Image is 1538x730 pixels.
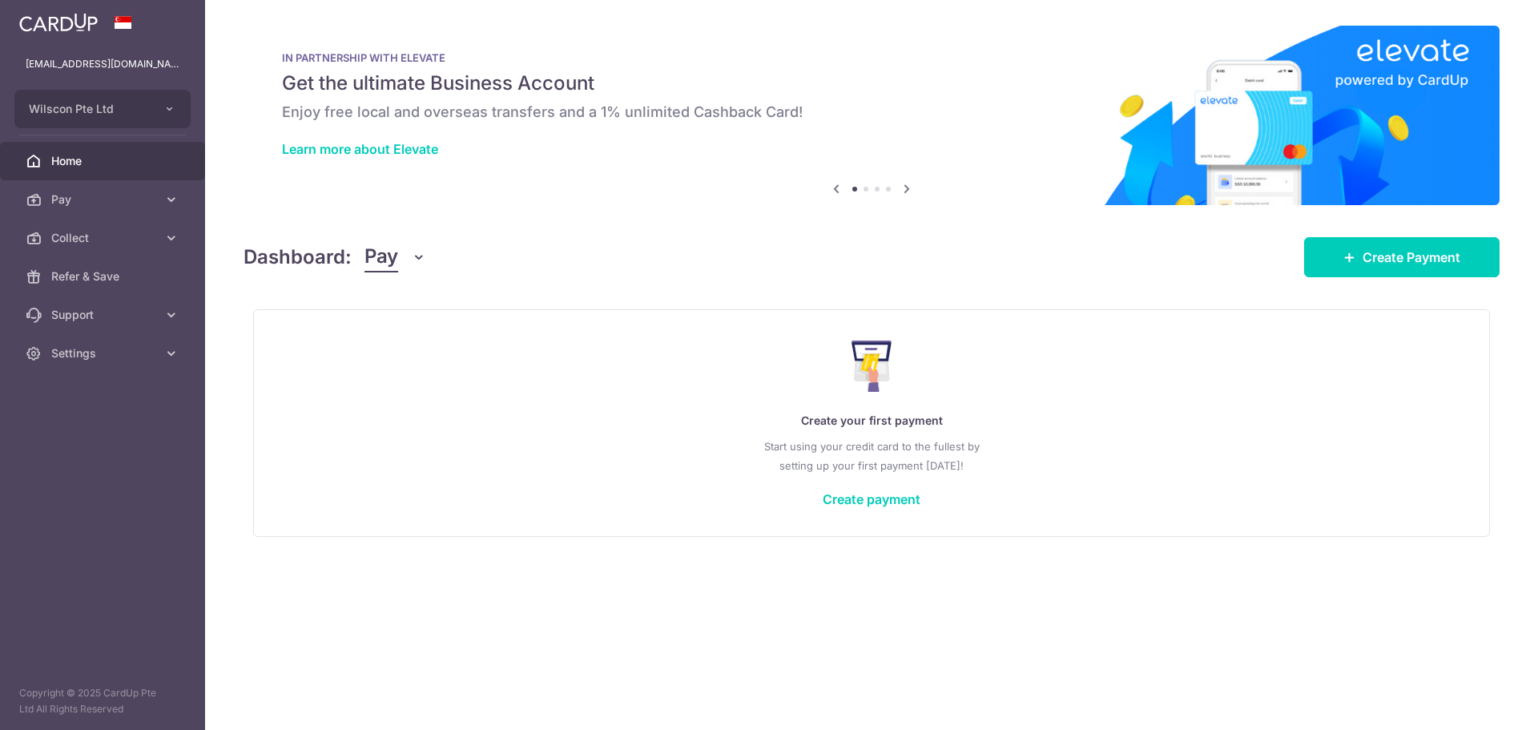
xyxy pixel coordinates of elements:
[51,153,157,169] span: Home
[19,13,98,32] img: CardUp
[51,230,157,246] span: Collect
[282,51,1461,64] p: IN PARTNERSHIP WITH ELEVATE
[852,341,892,392] img: Make Payment
[51,268,157,284] span: Refer & Save
[26,56,179,72] p: [EMAIL_ADDRESS][DOMAIN_NAME]
[244,243,352,272] h4: Dashboard:
[1304,237,1500,277] a: Create Payment
[823,491,920,507] a: Create payment
[282,141,438,157] a: Learn more about Elevate
[244,26,1500,205] img: Renovation banner
[51,345,157,361] span: Settings
[29,101,147,117] span: Wilscon Pte Ltd
[282,103,1461,122] h6: Enjoy free local and overseas transfers and a 1% unlimited Cashback Card!
[282,71,1461,96] h5: Get the ultimate Business Account
[51,192,157,208] span: Pay
[1363,248,1460,267] span: Create Payment
[364,242,398,272] span: Pay
[286,437,1457,475] p: Start using your credit card to the fullest by setting up your first payment [DATE]!
[286,411,1457,430] p: Create your first payment
[51,307,157,323] span: Support
[364,242,426,272] button: Pay
[14,90,191,128] button: Wilscon Pte Ltd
